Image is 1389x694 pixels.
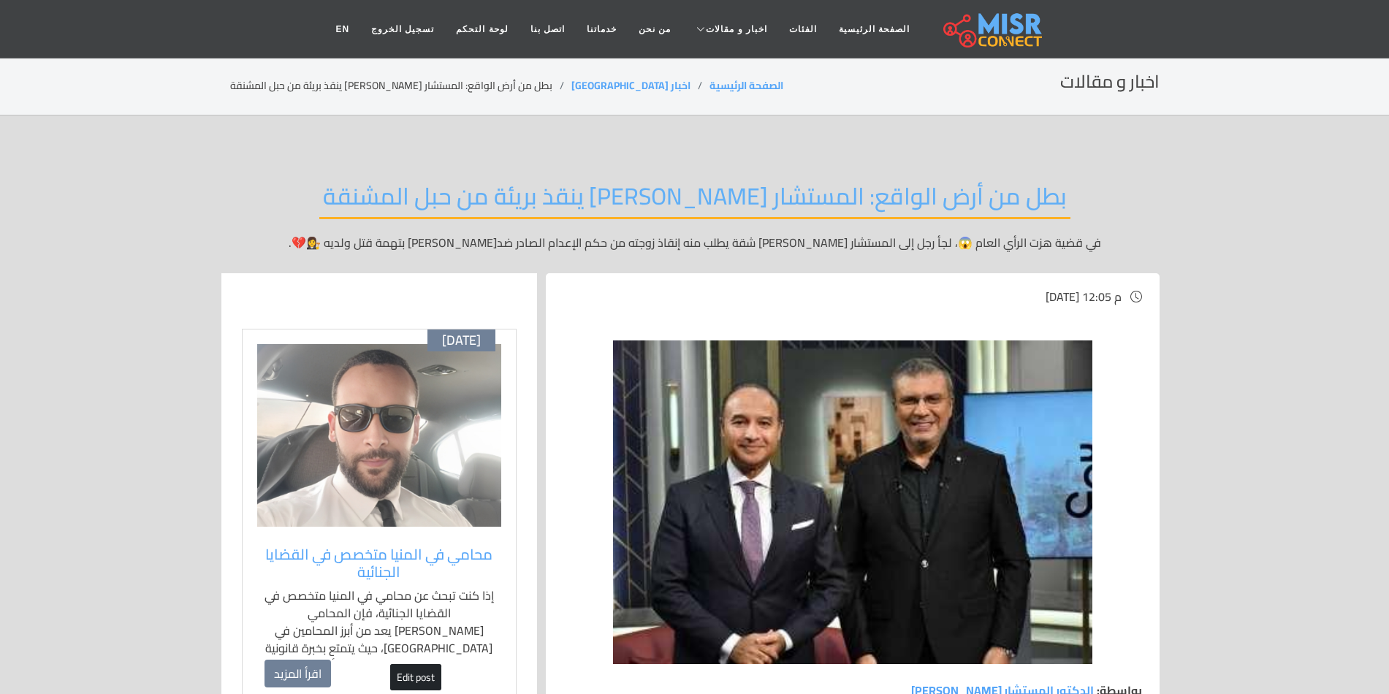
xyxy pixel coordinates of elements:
a: محامي في المنيا متخصص في القضايا الجنائية [265,546,494,581]
a: الفئات [778,15,828,43]
span: [DATE] [442,332,481,348]
li: بطل من أرض الواقع: المستشار [PERSON_NAME] ينقذ بريئة من حبل المشنقة [230,78,571,94]
h2: بطل من أرض الواقع: المستشار [PERSON_NAME] ينقذ بريئة من حبل المشنقة [319,182,1070,219]
span: اخبار و مقالات [706,23,767,36]
h2: اخبار و مقالات [1060,72,1160,93]
p: في قضية هزت الرأي العام 😱، لجأ رجل إلى المستشار [PERSON_NAME] شقة يطلب منه إنقاذ زوجته من حكم الإ... [230,234,1160,251]
img: المحامي محمد عاطف [257,344,501,527]
a: خدماتنا [576,15,628,43]
a: لوحة التحكم [445,15,519,43]
p: إذا كنت تبحث عن محامي في المنيا متخصص في القضايا الجنائية، فإن المحامي [PERSON_NAME] يعد من أبرز ... [265,587,494,692]
a: تسجيل الخروج [360,15,445,43]
a: Edit post [390,664,441,690]
a: من نحن [628,15,682,43]
a: الصفحة الرئيسية [709,76,783,95]
img: main.misr_connect [943,11,1041,47]
a: اتصل بنا [520,15,576,43]
a: اقرأ المزيد [265,660,331,687]
a: EN [324,15,360,43]
a: اخبار [GEOGRAPHIC_DATA] [571,76,690,95]
span: [DATE] 12:05 م [1046,286,1122,308]
img: المستشار محمد بهاء ابو شقه [613,340,1092,664]
a: اخبار و مقالات [682,15,778,43]
a: الصفحة الرئيسية [828,15,921,43]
